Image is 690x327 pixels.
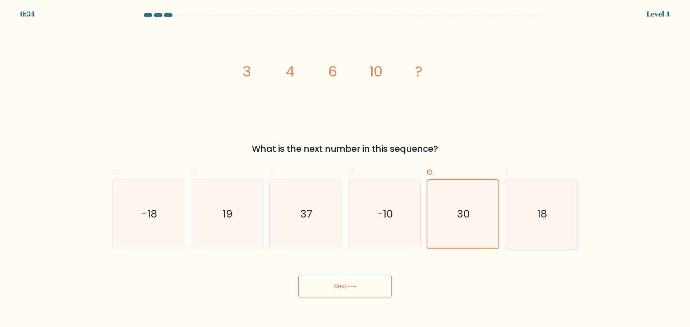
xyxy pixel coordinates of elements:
span: a. [112,164,121,178]
button: Next [298,275,392,298]
span: f. [505,164,510,178]
tspan: 10 [369,61,383,81]
span: e. [427,164,434,178]
div: Level 4 [647,9,670,19]
span: c. [269,164,277,178]
text: -10 [377,207,393,221]
text: 18 [537,207,547,221]
tspan: 6 [328,61,337,81]
text: 30 [457,207,470,221]
div: 0:34 [20,9,35,19]
tspan: 3 [243,61,251,81]
span: d. [348,164,356,178]
text: 37 [300,207,312,221]
text: -18 [141,207,157,221]
text: 19 [223,207,233,221]
tspan: 4 [285,61,294,81]
span: b. [191,164,199,178]
div: What is the next number in this sequence? [116,143,574,155]
tspan: ? [415,61,423,81]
